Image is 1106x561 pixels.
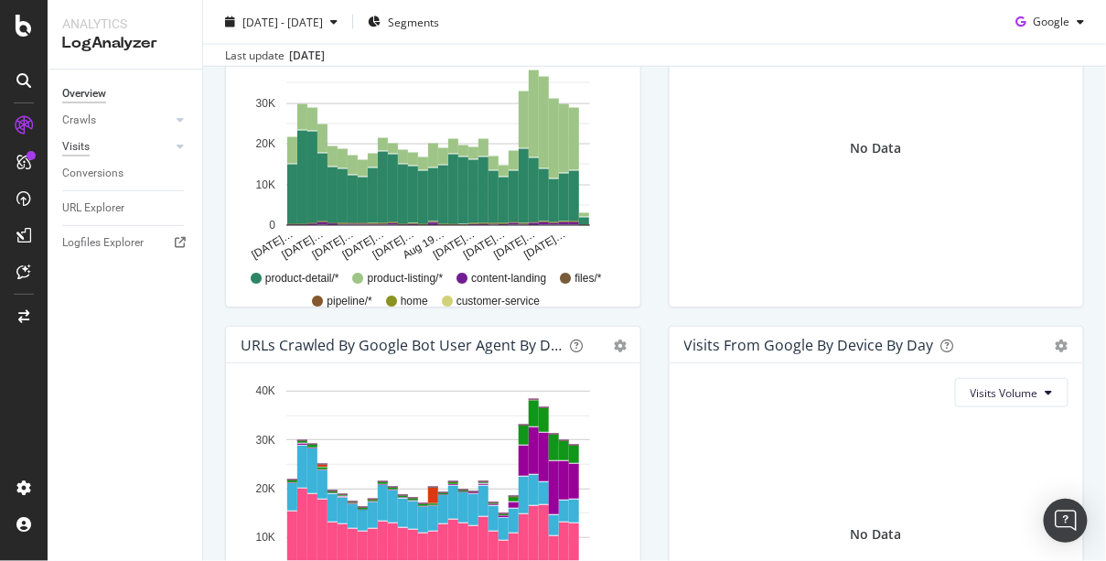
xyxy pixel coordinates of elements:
text: 0 [269,219,275,232]
div: gear [614,340,627,352]
a: URL Explorer [62,199,189,218]
text: 20K [256,137,275,150]
span: [DATE] - [DATE] [242,14,323,29]
div: [DATE] [289,48,325,64]
div: Analytics [62,15,188,33]
div: Last update [225,48,325,64]
text: 10K [256,178,275,191]
div: URLs Crawled by Google bot User Agent By Day [241,336,563,354]
div: Overview [62,84,106,103]
text: 30K [256,434,275,447]
span: content-landing [471,272,546,287]
span: customer-service [456,295,540,310]
button: Visits Volume [955,378,1068,407]
svg: A chart. [241,51,620,264]
span: files/* [574,272,601,287]
text: 10K [256,532,275,545]
div: Visits [62,137,90,156]
span: home [401,295,428,310]
button: Segments [360,7,446,37]
div: Conversions [62,164,123,183]
text: 30K [256,97,275,110]
text: 20K [256,482,275,495]
span: product-detail/* [265,272,339,287]
button: [DATE] - [DATE] [218,7,345,37]
span: product-listing/* [368,272,444,287]
span: pipeline/* [327,295,371,310]
div: Visits From Google By Device By Day [684,336,934,354]
div: Logfiles Explorer [62,233,144,253]
text: 40K [256,385,275,398]
div: Crawls [62,111,96,130]
text: 40K [256,56,275,69]
span: Segments [388,14,439,29]
div: URL Explorer [62,199,124,218]
div: No Data [851,525,902,544]
a: Visits [62,137,171,156]
div: gear [1056,340,1068,352]
div: Open Intercom Messenger [1044,499,1088,543]
span: Google [1033,14,1069,29]
span: Visits Volume [971,385,1038,401]
button: Google [1008,7,1091,37]
a: Logfiles Explorer [62,233,189,253]
div: LogAnalyzer [62,33,188,54]
a: Crawls [62,111,171,130]
div: No Data [851,139,902,157]
a: Conversions [62,164,189,183]
a: Overview [62,84,189,103]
